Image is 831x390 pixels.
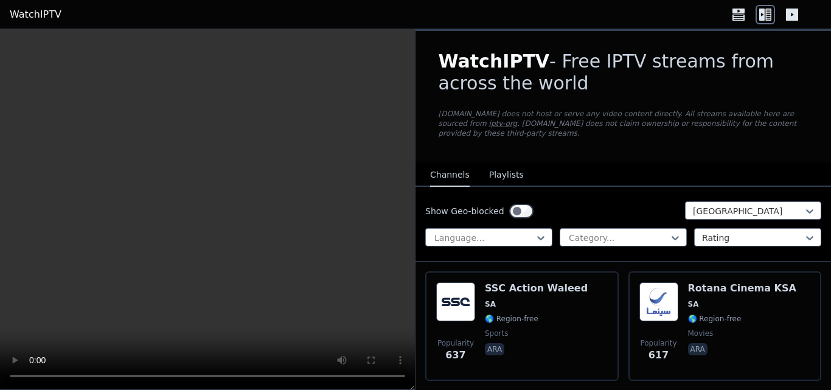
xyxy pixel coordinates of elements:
button: Playlists [489,164,524,187]
span: Popularity [437,338,474,348]
span: sports [485,329,508,338]
p: [DOMAIN_NAME] does not host or serve any video content directly. All streams available here are s... [439,109,808,138]
p: ara [688,343,708,355]
button: Channels [430,164,470,187]
img: SSC Action Waleed [436,282,475,321]
span: WatchIPTV [439,50,550,72]
span: Popularity [640,338,676,348]
p: ara [485,343,504,355]
h1: - Free IPTV streams from across the world [439,50,808,94]
label: Show Geo-blocked [425,205,504,217]
a: WatchIPTV [10,7,61,22]
span: 🌎 Region-free [485,314,538,324]
h6: Rotana Cinema KSA [688,282,796,294]
span: SA [485,299,496,309]
a: iptv-org [489,119,518,128]
span: 637 [445,348,465,363]
img: Rotana Cinema KSA [639,282,678,321]
span: SA [688,299,699,309]
span: 617 [648,348,669,363]
span: 🌎 Region-free [688,314,742,324]
h6: SSC Action Waleed [485,282,588,294]
span: movies [688,329,714,338]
